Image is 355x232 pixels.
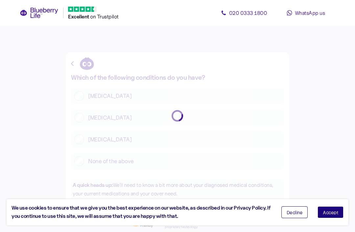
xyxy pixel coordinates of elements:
span: Accept [323,210,338,215]
a: 020 0333 1800 [214,6,273,19]
span: WhatsApp us [295,10,325,16]
span: Excellent ️ [68,14,90,20]
span: 020 0333 1800 [229,10,267,16]
button: Decline cookies [281,206,308,218]
a: WhatsApp us [276,6,335,19]
div: We use cookies to ensure that we give you the best experience on our website, as described in our... [12,204,272,220]
span: Decline [287,210,303,215]
span: on Trustpilot [90,13,119,20]
button: Accept cookies [318,206,343,218]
